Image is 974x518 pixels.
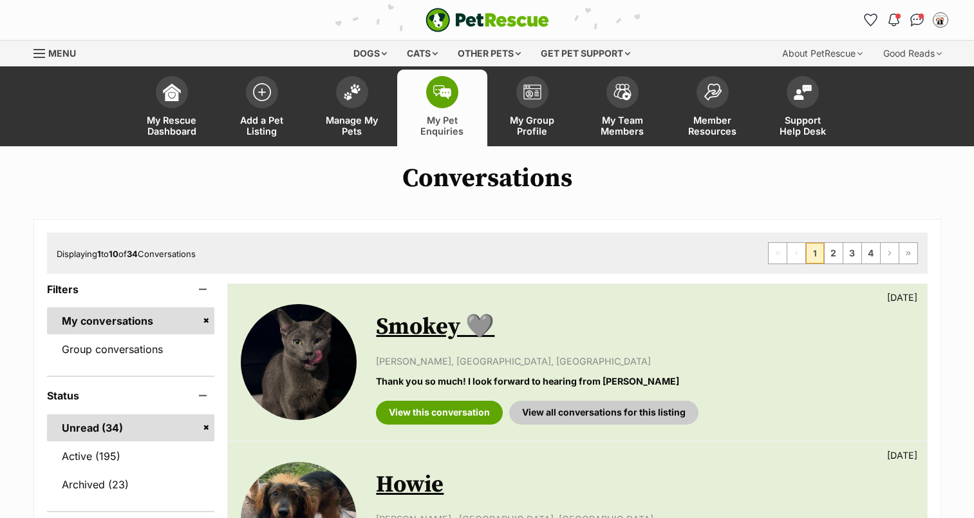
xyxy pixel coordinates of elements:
[769,243,787,264] span: First page
[768,242,918,264] nav: Pagination
[323,115,381,137] span: Manage My Pets
[487,70,577,146] a: My Group Profile
[398,41,447,66] div: Cats
[887,448,917,462] p: [DATE]
[794,84,812,100] img: help-desk-icon-fdf02630f3aa405de69fd3d07c3f3aa587a6932b1a1747fa1d2bba05be0121f9.svg
[910,14,924,26] img: chat-41dd97257d64d25036548639549fe6c8038ab92f7586957e7f3b1b290dea8141.svg
[163,83,181,101] img: dashboard-icon-eb2f2d2d3e046f16d808141f083e7271f6b2e854fb5c12c21221c1fb7104beca.svg
[97,249,101,259] strong: 1
[806,243,824,264] span: Page 1
[704,83,722,101] img: member-resources-icon-8e73f808a243e03378d46382f2149f9095a855e16c252ad45f914b54edf8863c.svg
[143,115,201,137] span: My Rescue Dashboard
[47,471,215,498] a: Archived (23)
[843,243,861,264] a: Page 3
[47,390,215,401] header: Status
[577,70,668,146] a: My Team Members
[413,115,471,137] span: My Pet Enquiries
[773,41,872,66] div: About PetRescue
[47,283,215,295] header: Filters
[397,70,487,146] a: My Pet Enquiries
[47,336,215,363] a: Group conversations
[758,70,848,146] a: Support Help Desk
[523,84,541,100] img: group-profile-icon-3fa3cf56718a62981997c0bc7e787c4b2cf8bcc04b72c1350f741eb67cf2f40e.svg
[503,115,561,137] span: My Group Profile
[907,10,928,30] a: Conversations
[217,70,307,146] a: Add a Pet Listing
[774,115,832,137] span: Support Help Desk
[668,70,758,146] a: Member Resources
[881,243,899,264] a: Next page
[874,41,951,66] div: Good Reads
[426,8,549,32] a: PetRescue
[899,243,917,264] a: Last page
[433,85,451,99] img: pet-enquiries-icon-7e3ad2cf08bfb03b45e93fb7055b45f3efa6380592205ae92323e6603595dc1f.svg
[887,291,917,304] p: [DATE]
[127,70,217,146] a: My Rescue Dashboard
[253,83,271,101] img: add-pet-listing-icon-0afa8454b4691262ce3f59096e99ab1cd57d4a30225e0717b998d2c9b9846f56.svg
[613,84,632,101] img: team-members-icon-5396bd8760b3fe7c0b43da4ab00e1e3bb1a5d9ba89233759b79545d2d3fc5d0d.svg
[884,10,904,30] button: Notifications
[57,249,196,259] span: Displaying to of Conversations
[930,10,951,30] button: My account
[787,243,805,264] span: Previous page
[861,10,951,30] ul: Account quick links
[376,312,494,341] a: Smokey 🩶
[376,401,503,424] a: View this conversation
[861,10,881,30] a: Favourites
[888,14,899,26] img: notifications-46538b983faf8c2785f20acdc204bb7945ddae34d4c08c2a6579f10ce5e182be.svg
[862,243,880,264] a: Page 4
[449,41,530,66] div: Other pets
[47,414,215,441] a: Unread (34)
[48,48,76,59] span: Menu
[33,41,85,64] a: Menu
[109,249,118,259] strong: 10
[127,249,138,259] strong: 34
[509,401,698,424] a: View all conversations for this listing
[47,443,215,470] a: Active (195)
[376,374,913,388] p: Thank you so much! I look forward to hearing from [PERSON_NAME]
[344,41,396,66] div: Dogs
[426,8,549,32] img: logo-e224e6f780fb5917bec1dbf3a21bbac754714ae5b6737aabdf751b685950b380.svg
[233,115,291,137] span: Add a Pet Listing
[241,304,357,420] img: Smokey 🩶
[532,41,639,66] div: Get pet support
[47,307,215,334] a: My conversations
[376,470,444,499] a: Howie
[594,115,651,137] span: My Team Members
[343,84,361,101] img: manage-my-pets-icon-02211641906a0b7f246fdf0571729dbe1e7629f14944591b6c1af311fb30b64b.svg
[825,243,843,264] a: Page 2
[307,70,397,146] a: Manage My Pets
[934,14,947,26] img: Admin profile pic
[684,115,742,137] span: Member Resources
[376,354,913,368] p: [PERSON_NAME], [GEOGRAPHIC_DATA], [GEOGRAPHIC_DATA]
